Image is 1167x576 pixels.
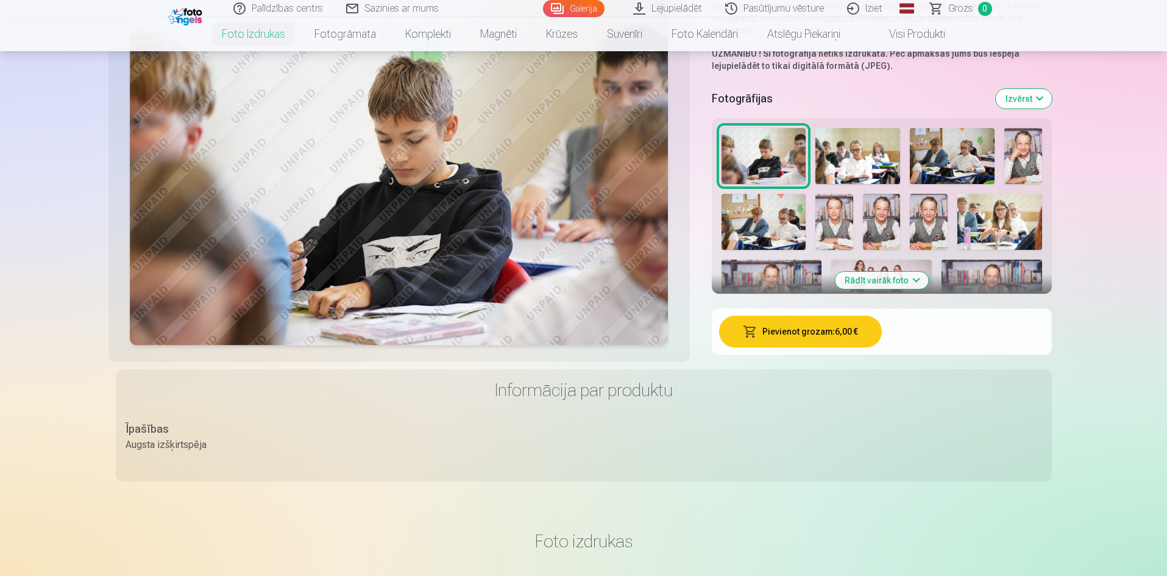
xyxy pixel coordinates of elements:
h5: Fotogrāfijas [712,90,986,107]
a: Krūzes [531,17,592,51]
a: Visi produkti [855,17,960,51]
button: Izvērst [996,89,1052,108]
span: Grozs [948,1,973,16]
div: Augsta izšķirtspēja [126,438,207,452]
h3: Foto izdrukas [126,530,1042,552]
button: Rādīt vairāk foto [835,272,928,289]
a: Komplekti [391,17,466,51]
h3: Informācija par produktu [126,379,1042,401]
a: Foto izdrukas [207,17,300,51]
button: Pievienot grozam:6,00 € [719,316,882,347]
strong: UZMANĪBU ! [712,49,761,59]
a: Magnēti [466,17,531,51]
strong: Šī fotogrāfija netiks izdrukāta. Pēc apmaksas jums būs iespēja lejupielādēt to tikai digitālā for... [712,49,1020,71]
a: Foto kalendāri [657,17,753,51]
a: Suvenīri [592,17,657,51]
div: Īpašības [126,421,207,438]
img: /fa1 [168,5,205,26]
a: Atslēgu piekariņi [753,17,855,51]
span: 0 [978,2,992,16]
a: Fotogrāmata [300,17,391,51]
